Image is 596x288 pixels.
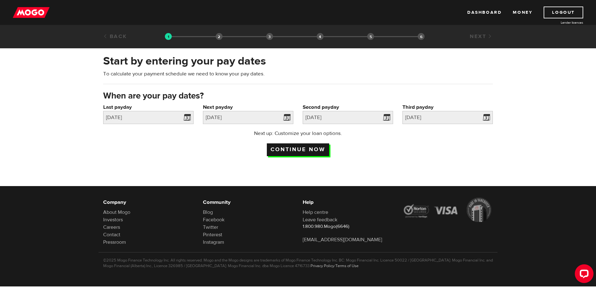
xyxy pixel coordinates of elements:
a: Logout [544,7,583,18]
a: Twitter [203,224,218,230]
a: Next [470,33,493,40]
a: About Mogo [103,209,130,215]
input: Continue now [267,143,329,156]
a: Privacy Policy [310,263,334,268]
h2: Start by entering your pay dates [103,55,493,68]
img: legal-icons-92a2ffecb4d32d839781d1b4e4802d7b.png [402,198,493,222]
a: Contact [103,232,120,238]
a: Money [513,7,532,18]
p: ©2025 Mogo Finance Technology Inc. All rights reserved. Mogo and the Mogo designs are trademarks ... [103,257,493,269]
a: [EMAIL_ADDRESS][DOMAIN_NAME] [303,237,382,243]
label: Next payday [203,103,293,111]
h6: Company [103,199,194,206]
a: Investors [103,217,123,223]
a: Help centre [303,209,328,215]
p: To calculate your payment schedule we need to know your pay dates. [103,70,493,78]
a: Facebook [203,217,224,223]
a: Lender licences [536,20,583,25]
h3: When are your pay dates? [103,91,493,101]
p: 1.800.980.Mogo(6646) [303,223,393,230]
h6: Community [203,199,293,206]
a: Terms of Use [335,263,358,268]
label: Second payday [303,103,393,111]
iframe: LiveChat chat widget [570,262,596,288]
img: transparent-188c492fd9eaac0f573672f40bb141c2.gif [165,33,172,40]
a: Blog [203,209,213,215]
p: Next up: Customize your loan options. [236,130,360,137]
img: mogo_logo-11ee424be714fa7cbb0f0f49df9e16ec.png [13,7,50,18]
a: Dashboard [467,7,502,18]
a: Instagram [203,239,224,245]
a: Pinterest [203,232,222,238]
a: Pressroom [103,239,126,245]
label: Last payday [103,103,194,111]
a: Leave feedback [303,217,337,223]
h6: Help [303,199,393,206]
label: Third payday [402,103,493,111]
a: Careers [103,224,120,230]
a: Back [103,33,127,40]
